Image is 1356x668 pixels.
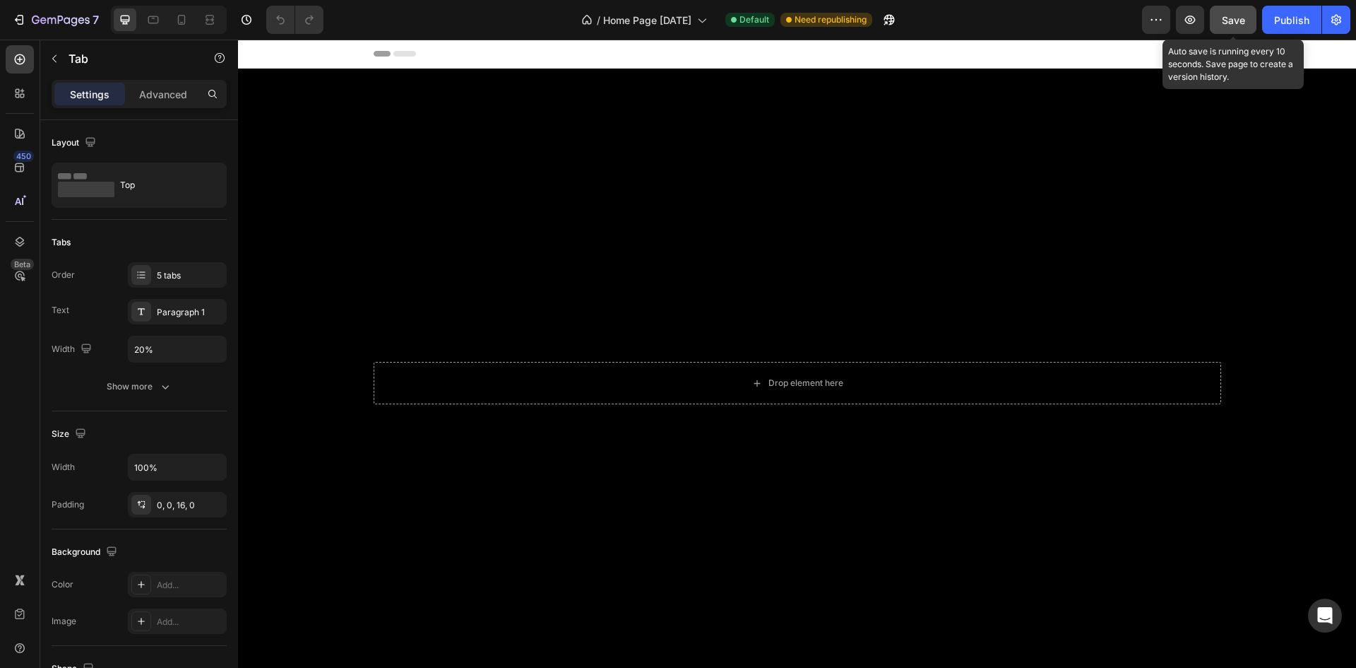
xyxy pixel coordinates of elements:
div: Top [120,169,206,201]
span: Save [1222,14,1245,26]
div: Add... [157,616,223,628]
div: Background [52,543,120,562]
div: Drop element here [530,338,605,349]
div: Show more [107,380,172,394]
iframe: Design area [238,40,1356,668]
input: Auto [129,336,226,362]
span: Default [739,13,769,26]
div: Image [52,615,76,628]
div: 450 [13,151,34,162]
div: Width [52,461,75,474]
div: Paragraph 1 [157,306,223,319]
input: Auto [129,455,226,480]
button: Save [1210,6,1256,34]
button: Show more [52,374,227,399]
div: Text [52,304,69,317]
div: Publish [1274,13,1309,28]
div: Order [52,269,75,281]
div: Color [52,578,73,591]
div: Tabs [52,236,71,249]
button: 7 [6,6,105,34]
div: Padding [52,498,84,511]
span: Need republishing [795,13,867,26]
p: 7 [93,11,99,28]
button: Publish [1262,6,1321,34]
p: Tab [69,50,189,67]
div: Size [52,425,89,444]
div: Layout [52,134,99,153]
p: Settings [70,87,109,102]
div: Beta [11,259,34,270]
div: 5 tabs [157,269,223,282]
p: Advanced [139,87,187,102]
div: Open Intercom Messenger [1308,599,1342,633]
div: Width [52,340,95,359]
span: Home Page [DATE] [603,13,691,28]
div: 0, 0, 16, 0 [157,499,223,512]
div: Add... [157,579,223,592]
span: / [597,13,600,28]
div: Undo/Redo [266,6,323,34]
